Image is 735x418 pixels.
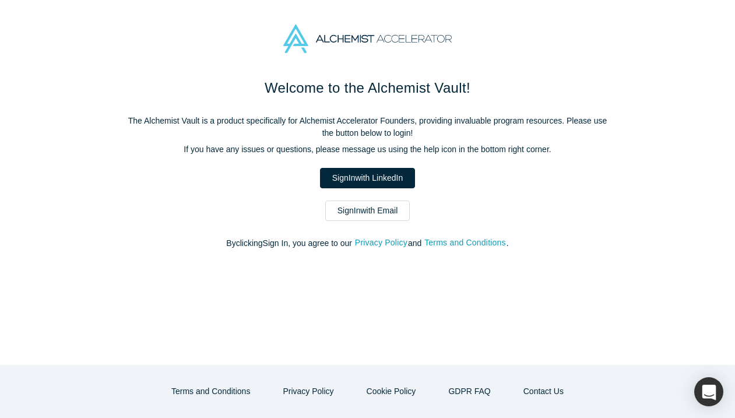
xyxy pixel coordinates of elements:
[436,381,502,402] a: GDPR FAQ
[123,237,613,250] p: By clicking Sign In , you agree to our and .
[354,381,428,402] button: Cookie Policy
[354,236,408,250] button: Privacy Policy
[270,381,346,402] button: Privacy Policy
[159,381,262,402] button: Terms and Conditions
[320,168,415,188] a: SignInwith LinkedIn
[123,143,613,156] p: If you have any issues or questions, please message us using the help icon in the bottom right co...
[123,78,613,99] h1: Welcome to the Alchemist Vault!
[325,201,410,221] a: SignInwith Email
[123,115,613,139] p: The Alchemist Vault is a product specifically for Alchemist Accelerator Founders, providing inval...
[511,381,576,402] button: Contact Us
[424,236,507,250] button: Terms and Conditions
[283,24,451,53] img: Alchemist Accelerator Logo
